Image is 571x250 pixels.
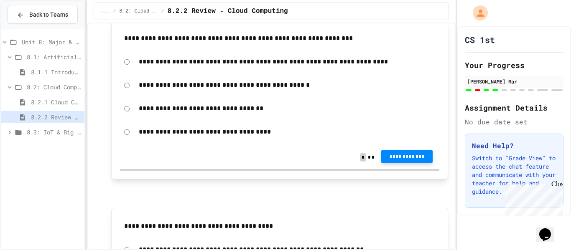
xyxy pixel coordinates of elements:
span: 8.2.1 Cloud Computing: Transforming the Digital World [31,98,81,106]
div: My Account [464,3,490,23]
span: 8.3: IoT & Big Data [27,128,81,136]
span: Unit 8: Major & Emerging Technologies [22,38,81,46]
h2: Assignment Details [465,102,563,114]
span: / [161,8,164,15]
span: 8.2: Cloud Computing [120,8,158,15]
span: 8.1: Artificial Intelligence Basics [27,53,81,61]
h1: CS 1st [465,34,495,45]
iframe: chat widget [502,180,563,216]
iframe: chat widget [536,217,563,242]
span: / [113,8,116,15]
span: 8.1.1 Introduction to Artificial Intelligence [31,68,81,76]
h3: Need Help? [472,141,556,151]
span: 8.2.2 Review - Cloud Computing [168,6,288,16]
p: Switch to "Grade View" to access the chat feature and communicate with your teacher for help and ... [472,154,556,196]
span: 8.2.2 Review - Cloud Computing [31,113,81,121]
div: No due date set [465,117,563,127]
div: Chat with us now!Close [3,3,58,53]
h2: Your Progress [465,59,563,71]
div: [PERSON_NAME] Mar [467,78,561,85]
span: 8.2: Cloud Computing [27,83,81,91]
span: ... [101,8,110,15]
button: Back to Teams [8,6,78,24]
span: Back to Teams [29,10,68,19]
